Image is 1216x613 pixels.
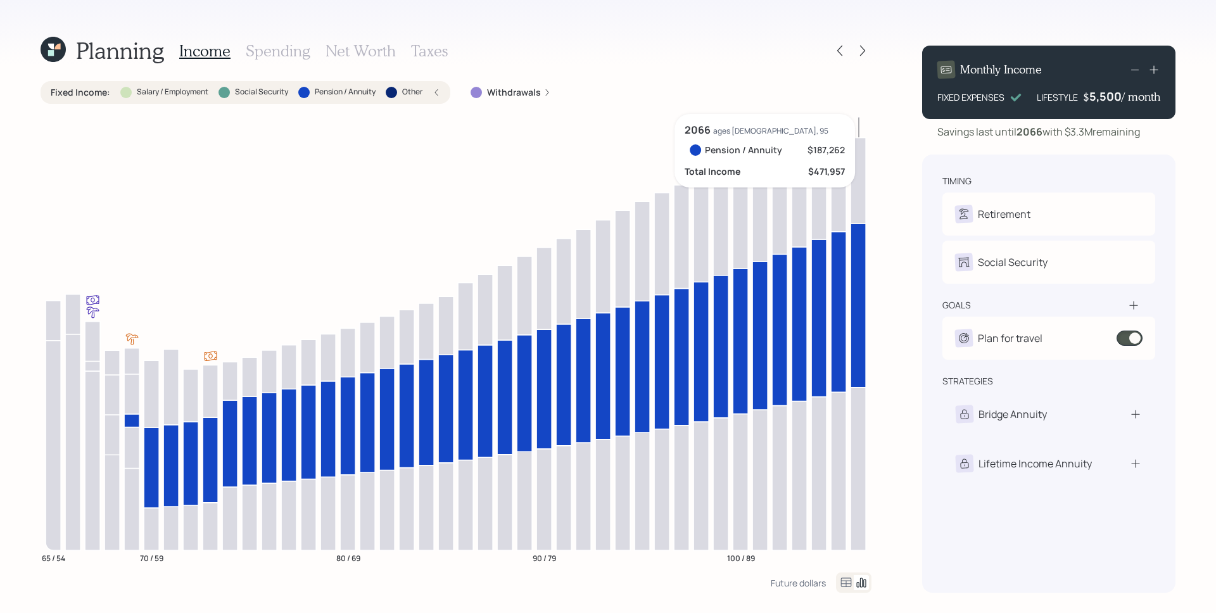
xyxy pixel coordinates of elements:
[771,577,826,589] div: Future dollars
[942,299,971,312] div: goals
[1089,89,1122,104] div: 5,500
[411,42,448,60] h3: Taxes
[727,552,755,563] tspan: 100 / 89
[336,552,360,563] tspan: 80 / 69
[246,42,310,60] h3: Spending
[179,42,231,60] h3: Income
[235,87,288,98] label: Social Security
[402,87,422,98] label: Other
[942,175,972,187] div: timing
[942,375,993,388] div: strategies
[487,86,541,99] label: Withdrawals
[137,87,208,98] label: Salary / Employment
[978,331,1042,346] div: Plan for travel
[937,91,1004,104] div: FIXED EXPENSES
[42,552,65,563] tspan: 65 / 54
[315,87,376,98] label: Pension / Annuity
[1083,90,1089,104] h4: $
[326,42,396,60] h3: Net Worth
[937,124,1140,139] div: Savings last until with $3.3M remaining
[1037,91,1078,104] div: LIFESTYLE
[1016,125,1042,139] b: 2066
[140,552,163,563] tspan: 70 / 59
[960,63,1042,77] h4: Monthly Income
[533,552,556,563] tspan: 90 / 79
[51,86,110,99] label: Fixed Income :
[978,255,1048,270] div: Social Security
[978,206,1030,222] div: Retirement
[1122,90,1160,104] h4: / month
[978,407,1047,422] div: Bridge Annuity
[978,456,1092,471] div: Lifetime Income Annuity
[76,37,164,64] h1: Planning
